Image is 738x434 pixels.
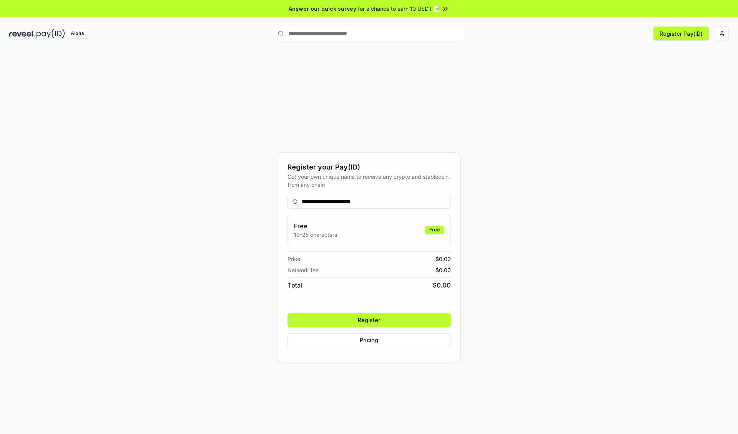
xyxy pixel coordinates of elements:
[433,281,451,290] span: $ 0.00
[288,173,451,189] div: Get your own unique name to receive any crypto and stablecoin, from any chain
[653,27,709,40] button: Register Pay(ID)
[66,29,88,38] div: Alpha
[288,266,319,274] span: Network fee
[288,281,302,290] span: Total
[289,5,356,13] span: Answer our quick survey
[288,313,451,327] button: Register
[288,333,451,347] button: Pricing
[9,29,35,38] img: reveel_dark
[435,255,451,263] span: $ 0.00
[358,5,440,13] span: for a chance to earn 10 USDT 📝
[288,162,451,173] div: Register your Pay(ID)
[37,29,65,38] img: pay_id
[288,255,300,263] span: Price
[294,221,337,231] h3: Free
[435,266,451,274] span: $ 0.00
[294,231,337,239] p: 13-25 characters
[425,226,444,234] div: Free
